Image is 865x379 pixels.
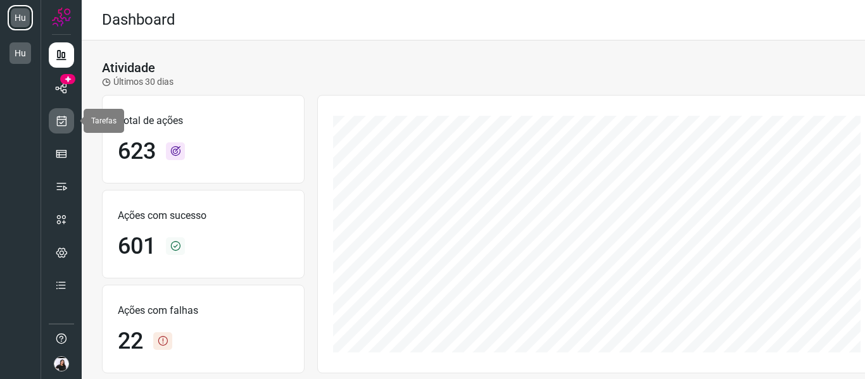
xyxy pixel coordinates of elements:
p: Ações com falhas [118,303,289,318]
h1: 22 [118,328,143,355]
p: Ações com sucesso [118,208,289,223]
li: Hu [8,40,33,66]
span: Tarefas [91,116,117,125]
p: Últimos 30 dias [102,75,174,89]
p: Total de ações [118,113,289,128]
h3: Atividade [102,60,155,75]
li: Hu [8,5,33,30]
h2: Dashboard [102,11,175,29]
h1: 601 [118,233,156,260]
img: 662d8b14c1de322ee1c7fc7bf9a9ccae.jpeg [54,356,69,371]
img: Logo [52,8,71,27]
h1: 623 [118,138,156,165]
